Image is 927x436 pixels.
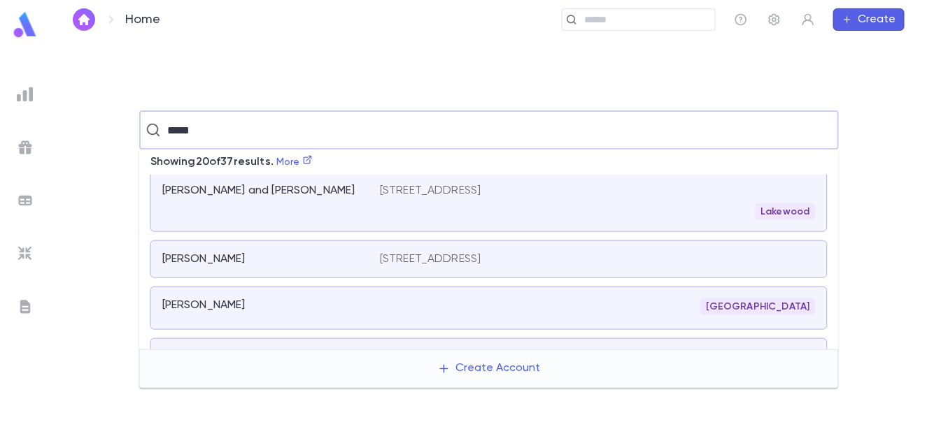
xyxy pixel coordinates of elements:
img: logo [11,11,39,38]
button: Create Account [426,355,551,381]
p: Home [125,12,161,27]
img: reports_grey.c525e4749d1bce6a11f5fe2a8de1b229.svg [17,86,34,103]
p: [PERSON_NAME] [162,252,246,266]
p: [STREET_ADDRESS] [380,252,481,266]
img: imports_grey.530a8a0e642e233f2baf0ef88e8c9fcb.svg [17,245,34,262]
p: Showing 20 of 37 results. [139,150,324,175]
span: Lakewood [755,206,815,217]
img: home_white.a664292cf8c1dea59945f0da9f25487c.svg [76,14,92,25]
a: More [276,157,313,167]
button: Create [833,8,905,31]
img: letters_grey.7941b92b52307dd3b8a917253454ce1c.svg [17,298,34,315]
p: [STREET_ADDRESS] [380,184,481,198]
img: campaigns_grey.99e729a5f7ee94e3726e6486bddda8f1.svg [17,139,34,156]
p: [PERSON_NAME] [162,298,246,312]
span: [GEOGRAPHIC_DATA] [701,301,816,312]
img: batches_grey.339ca447c9d9533ef1741baa751efc33.svg [17,192,34,209]
p: [PERSON_NAME] and [PERSON_NAME] [162,184,355,198]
